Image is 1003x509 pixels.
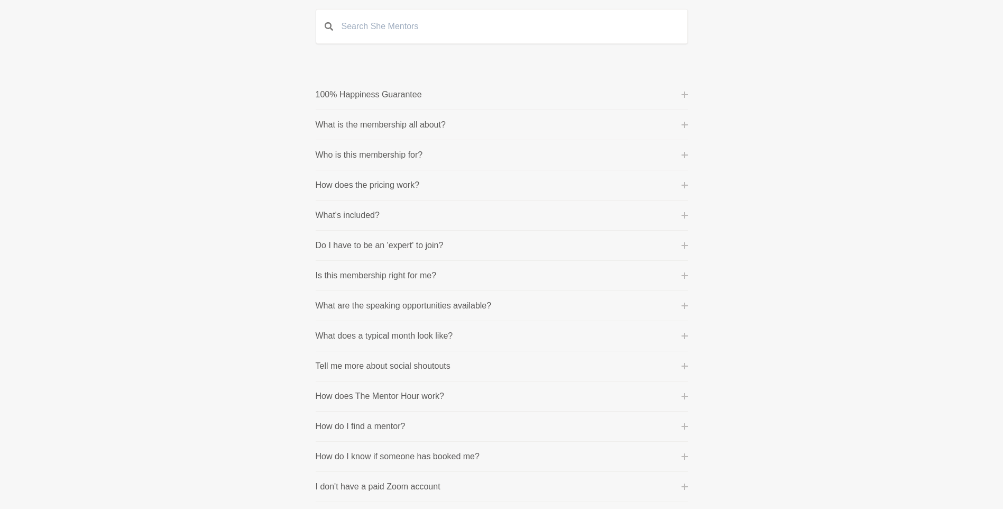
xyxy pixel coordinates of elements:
[316,209,688,222] button: What's included?
[316,179,420,192] p: How does the pricing work?
[316,450,480,463] p: How do I know if someone has booked me?
[316,420,406,433] p: How do I find a mentor?
[316,88,422,101] p: 100% Happiness Guarantee
[316,239,688,252] button: Do I have to be an 'expert' to join?
[316,360,688,372] button: Tell me more about social shoutouts
[316,390,688,403] button: How does The Mentor Hour work?
[316,450,688,463] button: How do I know if someone has booked me?
[316,480,688,493] button: I don't have a paid Zoom account
[316,420,688,433] button: How do I find a mentor?
[316,299,492,312] p: What are the speaking opportunities available?
[316,119,688,131] button: What is the membership all about?
[316,480,440,493] p: I don't have a paid Zoom account
[333,10,687,43] input: Search She Mentors
[316,88,688,101] button: 100% Happiness Guarantee
[316,119,446,131] p: What is the membership all about?
[316,149,688,161] button: Who is this membership for?
[316,360,450,372] p: Tell me more about social shoutouts
[316,330,688,342] button: What does a typical month look like?
[316,179,688,192] button: How does the pricing work?
[316,269,688,282] button: Is this membership right for me?
[316,209,380,222] p: What's included?
[316,239,444,252] p: Do I have to be an 'expert' to join?
[316,269,437,282] p: Is this membership right for me?
[316,330,453,342] p: What does a typical month look like?
[316,299,688,312] button: What are the speaking opportunities available?
[316,149,423,161] p: Who is this membership for?
[316,390,444,403] p: How does The Mentor Hour work?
